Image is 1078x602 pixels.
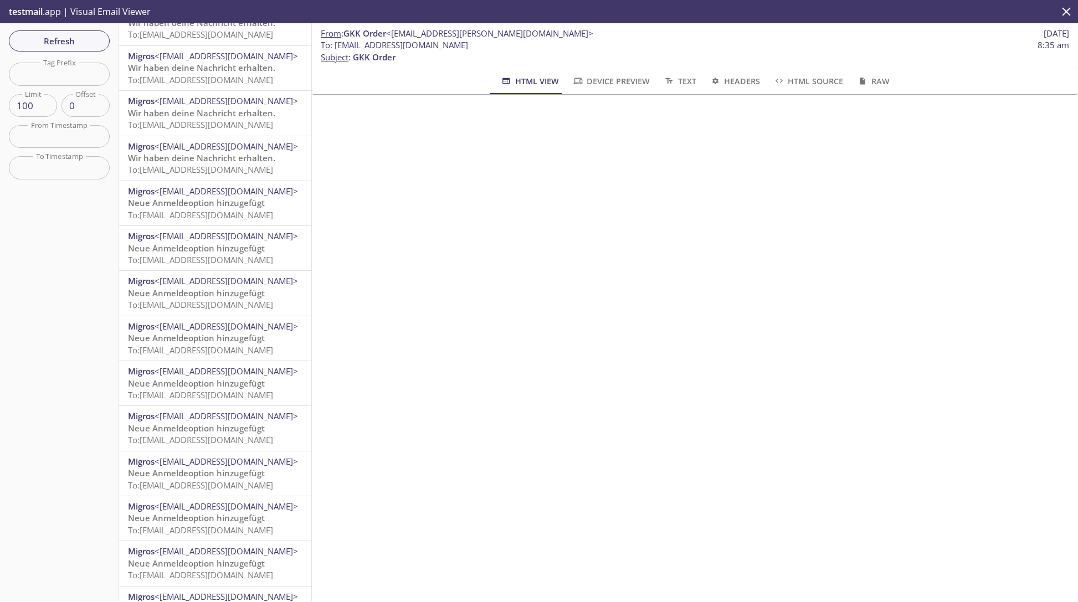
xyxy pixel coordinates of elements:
[128,512,265,523] span: Neue Anmeldeoption hinzugefügt
[155,230,298,241] span: <[EMAIL_ADDRESS][DOMAIN_NAME]>
[128,243,265,254] span: Neue Anmeldeoption hinzugefügt
[353,52,396,63] span: GKK Order
[128,209,273,220] span: To: [EMAIL_ADDRESS][DOMAIN_NAME]
[128,366,155,377] span: Migros
[128,74,273,85] span: To: [EMAIL_ADDRESS][DOMAIN_NAME]
[321,39,1069,63] p: :
[343,28,386,39] span: GKK Order
[155,366,298,377] span: <[EMAIL_ADDRESS][DOMAIN_NAME]>
[128,254,273,265] span: To: [EMAIL_ADDRESS][DOMAIN_NAME]
[155,591,298,602] span: <[EMAIL_ADDRESS][DOMAIN_NAME]>
[128,164,273,175] span: To: [EMAIL_ADDRESS][DOMAIN_NAME]
[128,119,273,130] span: To: [EMAIL_ADDRESS][DOMAIN_NAME]
[128,344,273,356] span: To: [EMAIL_ADDRESS][DOMAIN_NAME]
[128,456,155,467] span: Migros
[773,74,843,88] span: HTML Source
[119,541,311,585] div: Migros<[EMAIL_ADDRESS][DOMAIN_NAME]>Neue Anmeldeoption hinzugefügtTo:[EMAIL_ADDRESS][DOMAIN_NAME]
[119,316,311,361] div: Migros<[EMAIL_ADDRESS][DOMAIN_NAME]>Neue Anmeldeoption hinzugefügtTo:[EMAIL_ADDRESS][DOMAIN_NAME]
[119,181,311,225] div: Migros<[EMAIL_ADDRESS][DOMAIN_NAME]>Neue Anmeldeoption hinzugefügtTo:[EMAIL_ADDRESS][DOMAIN_NAME]
[155,50,298,61] span: <[EMAIL_ADDRESS][DOMAIN_NAME]>
[155,275,298,286] span: <[EMAIL_ADDRESS][DOMAIN_NAME]>
[1044,28,1069,39] span: [DATE]
[128,569,273,580] span: To: [EMAIL_ADDRESS][DOMAIN_NAME]
[128,321,155,332] span: Migros
[321,39,468,51] span: : [EMAIL_ADDRESS][DOMAIN_NAME]
[155,321,298,332] span: <[EMAIL_ADDRESS][DOMAIN_NAME]>
[128,107,275,119] span: Wir haben deine Nachricht erhalten.
[386,28,593,39] span: <[EMAIL_ADDRESS][PERSON_NAME][DOMAIN_NAME]>
[128,299,273,310] span: To: [EMAIL_ADDRESS][DOMAIN_NAME]
[321,39,330,50] span: To
[9,30,110,52] button: Refresh
[155,456,298,467] span: <[EMAIL_ADDRESS][DOMAIN_NAME]>
[128,50,155,61] span: Migros
[128,410,155,421] span: Migros
[128,275,155,286] span: Migros
[119,1,311,45] div: Migros<[EMAIL_ADDRESS][DOMAIN_NAME]>Wir haben deine Nachricht erhalten.To:[EMAIL_ADDRESS][DOMAIN_...
[119,91,311,135] div: Migros<[EMAIL_ADDRESS][DOMAIN_NAME]>Wir haben deine Nachricht erhalten.To:[EMAIL_ADDRESS][DOMAIN_...
[155,186,298,197] span: <[EMAIL_ADDRESS][DOMAIN_NAME]>
[128,287,265,299] span: Neue Anmeldeoption hinzugefügt
[119,136,311,181] div: Migros<[EMAIL_ADDRESS][DOMAIN_NAME]>Wir haben deine Nachricht erhalten.To:[EMAIL_ADDRESS][DOMAIN_...
[321,52,348,63] span: Subject
[710,74,760,88] span: Headers
[128,62,275,73] span: Wir haben deine Nachricht erhalten.
[128,95,155,106] span: Migros
[119,226,311,270] div: Migros<[EMAIL_ADDRESS][DOMAIN_NAME]>Neue Anmeldeoption hinzugefügtTo:[EMAIL_ADDRESS][DOMAIN_NAME]
[128,378,265,389] span: Neue Anmeldeoption hinzugefügt
[155,95,298,106] span: <[EMAIL_ADDRESS][DOMAIN_NAME]>
[155,410,298,421] span: <[EMAIL_ADDRESS][DOMAIN_NAME]>
[128,141,155,152] span: Migros
[119,496,311,541] div: Migros<[EMAIL_ADDRESS][DOMAIN_NAME]>Neue Anmeldeoption hinzugefügtTo:[EMAIL_ADDRESS][DOMAIN_NAME]
[663,74,696,88] span: Text
[128,29,273,40] span: To: [EMAIL_ADDRESS][DOMAIN_NAME]
[119,361,311,405] div: Migros<[EMAIL_ADDRESS][DOMAIN_NAME]>Neue Anmeldeoption hinzugefügtTo:[EMAIL_ADDRESS][DOMAIN_NAME]
[128,230,155,241] span: Migros
[128,186,155,197] span: Migros
[128,389,273,400] span: To: [EMAIL_ADDRESS][DOMAIN_NAME]
[500,74,558,88] span: HTML View
[856,74,889,88] span: Raw
[572,74,650,88] span: Device Preview
[128,152,275,163] span: Wir haben deine Nachricht erhalten.
[128,501,155,512] span: Migros
[321,28,593,39] span: :
[128,434,273,445] span: To: [EMAIL_ADDRESS][DOMAIN_NAME]
[128,558,265,569] span: Neue Anmeldeoption hinzugefügt
[128,480,273,491] span: To: [EMAIL_ADDRESS][DOMAIN_NAME]
[119,451,311,496] div: Migros<[EMAIL_ADDRESS][DOMAIN_NAME]>Neue Anmeldeoption hinzugefügtTo:[EMAIL_ADDRESS][DOMAIN_NAME]
[128,332,265,343] span: Neue Anmeldeoption hinzugefügt
[155,141,298,152] span: <[EMAIL_ADDRESS][DOMAIN_NAME]>
[128,467,265,478] span: Neue Anmeldeoption hinzugefügt
[128,423,265,434] span: Neue Anmeldeoption hinzugefügt
[9,6,43,18] span: testmail
[128,524,273,536] span: To: [EMAIL_ADDRESS][DOMAIN_NAME]
[128,197,265,208] span: Neue Anmeldeoption hinzugefügt
[18,34,101,48] span: Refresh
[119,46,311,90] div: Migros<[EMAIL_ADDRESS][DOMAIN_NAME]>Wir haben deine Nachricht erhalten.To:[EMAIL_ADDRESS][DOMAIN_...
[128,546,155,557] span: Migros
[128,591,155,602] span: Migros
[1038,39,1069,51] span: 8:35 am
[155,546,298,557] span: <[EMAIL_ADDRESS][DOMAIN_NAME]>
[119,271,311,315] div: Migros<[EMAIL_ADDRESS][DOMAIN_NAME]>Neue Anmeldeoption hinzugefügtTo:[EMAIL_ADDRESS][DOMAIN_NAME]
[119,406,311,450] div: Migros<[EMAIL_ADDRESS][DOMAIN_NAME]>Neue Anmeldeoption hinzugefügtTo:[EMAIL_ADDRESS][DOMAIN_NAME]
[321,28,341,39] span: From
[155,501,298,512] span: <[EMAIL_ADDRESS][DOMAIN_NAME]>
